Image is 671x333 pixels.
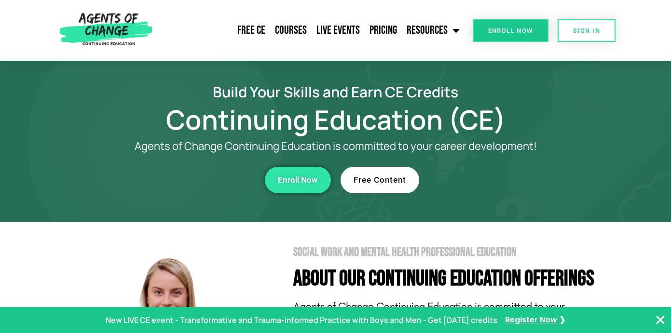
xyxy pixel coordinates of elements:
[402,18,465,42] a: Resources
[655,314,666,326] button: Close Banner
[558,19,616,42] a: SIGN IN
[293,246,611,258] h2: Social Work and Mental Health Professional Education
[312,18,365,42] a: Live Events
[233,18,270,42] a: Free CE
[573,27,600,34] span: SIGN IN
[341,167,419,193] a: Free Content
[473,19,548,42] a: Enroll Now
[278,176,318,184] span: Enroll Now
[61,108,611,131] h1: Continuing Education (CE)
[488,27,533,34] span: Enroll Now
[156,18,465,42] nav: Menu
[505,313,565,327] a: Register Now ❯
[354,176,406,184] span: Free Content
[265,167,331,193] a: Enroll Now
[106,313,497,327] p: New LIVE CE event - Transformative and Trauma-informed Practice with Boys and Men - Get [DATE] cr...
[270,18,312,42] a: Courses
[99,140,572,152] p: Agents of Change Continuing Education is committed to your career development!
[61,85,611,99] h2: Build Your Skills and Earn CE Credits
[365,18,402,42] a: Pricing
[293,268,611,290] h4: About Our Continuing Education Offerings
[293,300,565,328] span: Agents of Change Continuing Education is committed to your continuing education needs!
